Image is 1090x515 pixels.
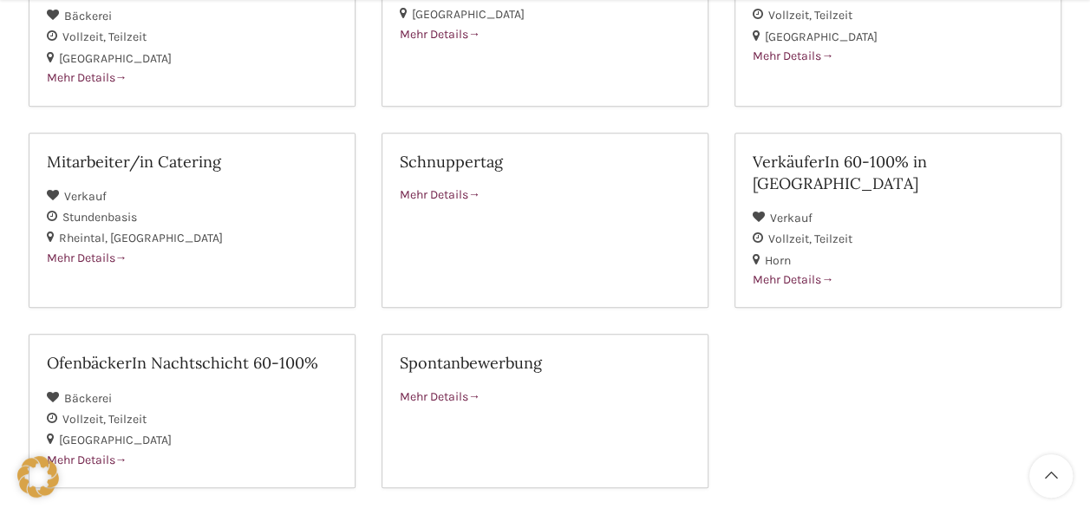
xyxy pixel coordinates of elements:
span: [GEOGRAPHIC_DATA] [765,29,878,44]
span: Vollzeit [62,412,108,427]
span: Rheintal [59,231,110,245]
span: Teilzeit [108,412,147,427]
h2: OfenbäckerIn Nachtschicht 60-100% [47,352,337,374]
h2: Schnuppertag [400,151,690,173]
a: OfenbäckerIn Nachtschicht 60-100% Bäckerei Vollzeit Teilzeit [GEOGRAPHIC_DATA] Mehr Details [29,334,356,488]
span: Mehr Details [47,70,127,85]
span: Horn [765,253,791,268]
span: Teilzeit [814,231,852,246]
span: [GEOGRAPHIC_DATA] [412,7,525,22]
span: Vollzeit [768,8,814,23]
span: Mehr Details [400,389,480,404]
span: Verkauf [770,211,813,225]
a: Schnuppertag Mehr Details [382,133,708,309]
span: [GEOGRAPHIC_DATA] [59,51,172,66]
span: Verkauf [64,189,107,204]
span: Vollzeit [768,231,814,246]
span: Mehr Details [400,187,480,202]
h2: VerkäuferIn 60-100% in [GEOGRAPHIC_DATA] [753,151,1043,194]
a: Scroll to top button [1029,454,1073,498]
h2: Mitarbeiter/in Catering [47,151,337,173]
span: [GEOGRAPHIC_DATA] [110,231,223,245]
span: [GEOGRAPHIC_DATA] [59,433,172,447]
span: Stundenbasis [62,210,137,225]
span: Teilzeit [108,29,147,44]
span: Bäckerei [64,391,112,406]
span: Mehr Details [47,251,127,265]
a: Mitarbeiter/in Catering Verkauf Stundenbasis Rheintal [GEOGRAPHIC_DATA] Mehr Details [29,133,356,309]
span: Mehr Details [753,49,833,63]
a: VerkäuferIn 60-100% in [GEOGRAPHIC_DATA] Verkauf Vollzeit Teilzeit Horn Mehr Details [734,133,1061,309]
span: Mehr Details [753,272,833,287]
span: Teilzeit [814,8,852,23]
span: Mehr Details [400,27,480,42]
h2: Spontanbewerbung [400,352,690,374]
a: Spontanbewerbung Mehr Details [382,334,708,488]
span: Mehr Details [47,453,127,467]
span: Vollzeit [62,29,108,44]
span: Bäckerei [64,9,112,23]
